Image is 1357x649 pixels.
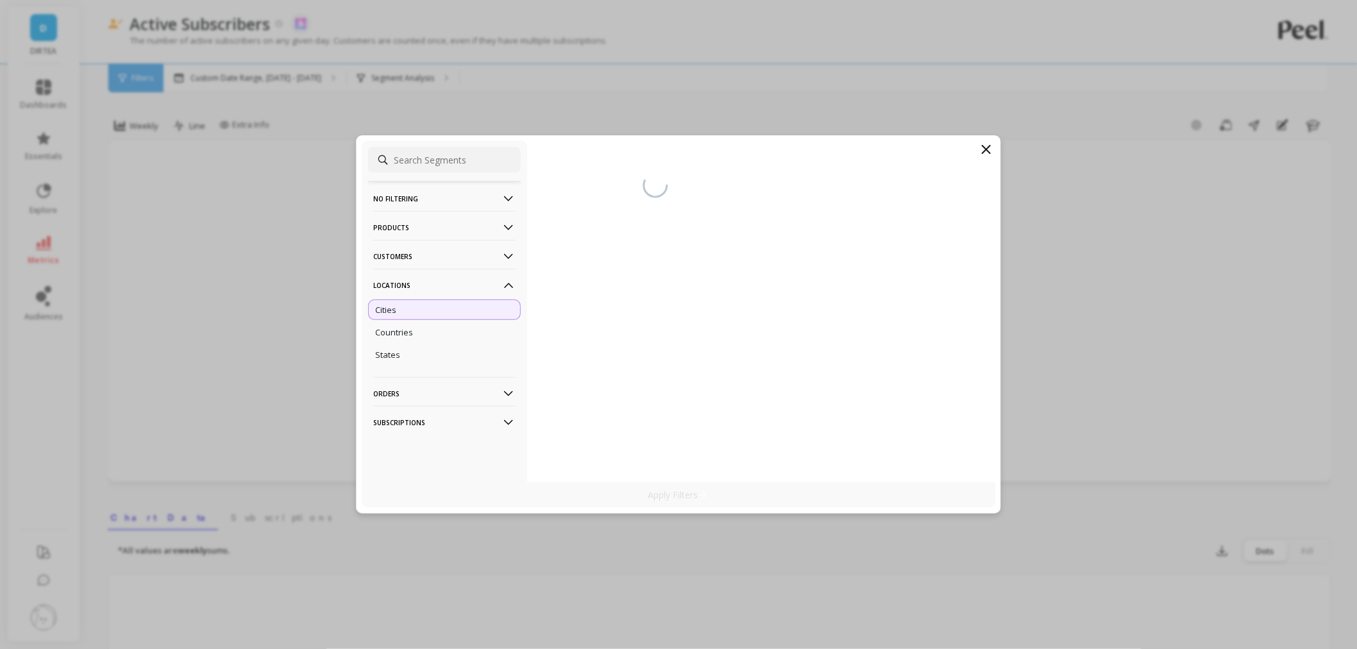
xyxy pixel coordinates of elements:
[373,377,516,410] p: Orders
[373,406,516,439] p: Subscriptions
[373,211,516,244] p: Products
[368,147,521,173] input: Search Segments
[375,304,396,316] p: Cities
[373,240,516,273] p: Customers
[648,489,709,501] p: Apply Filters
[375,349,400,360] p: States
[375,326,413,338] p: Countries
[373,182,516,215] p: No filtering
[373,269,516,301] p: Locations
